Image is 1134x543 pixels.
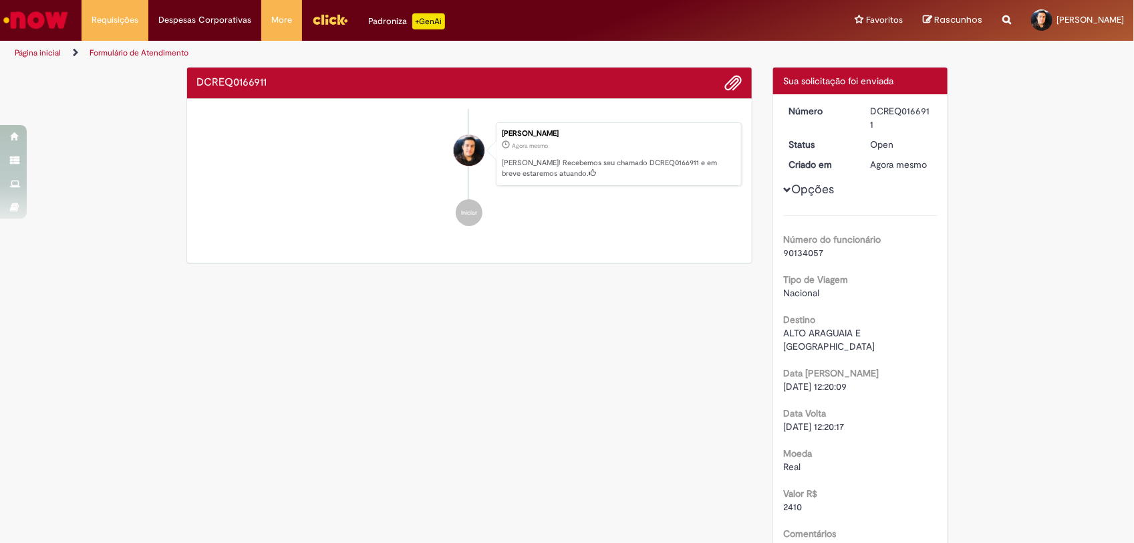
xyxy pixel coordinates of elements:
[271,13,292,27] span: More
[783,233,881,245] b: Número do funcionário
[502,130,734,138] div: [PERSON_NAME]
[783,75,893,87] span: Sua solicitação foi enviada
[90,47,188,58] a: Formulário de Atendimento
[197,109,742,240] ul: Histórico de tíquete
[783,314,815,326] b: Destino
[778,104,861,118] dt: Número
[783,407,826,419] b: Data Volta
[783,274,848,286] b: Tipo de Viagem
[783,487,817,500] b: Valor R$
[783,287,819,299] span: Nacional
[871,104,933,131] div: DCREQ0166911
[871,158,928,171] span: Agora mesmo
[783,461,801,473] span: Real
[454,135,484,166] div: Rodrigo Rodrigues Ortiz
[1,7,70,33] img: ServiceNow
[783,327,875,352] span: ALTO ARAGUAIA E [GEOGRAPHIC_DATA]
[512,142,548,150] time: 30/08/2025 12:20:49
[724,74,742,92] button: Adicionar anexos
[866,13,903,27] span: Favoritos
[412,13,445,29] p: +GenAi
[512,142,548,150] span: Agora mesmo
[312,9,348,29] img: click_logo_yellow_360x200.png
[783,447,812,459] b: Moeda
[158,13,251,27] span: Despesas Corporativas
[197,77,267,89] h2: DCREQ0166911 Histórico de tíquete
[502,158,734,179] p: [PERSON_NAME]! Recebemos seu chamado DCREQ0166911 e em breve estaremos atuando.
[783,381,847,393] span: [DATE] 12:20:09
[1056,14,1124,25] span: [PERSON_NAME]
[197,122,742,187] li: Rodrigo Rodrigues Ortiz
[778,138,861,151] dt: Status
[871,138,933,151] div: Open
[10,41,746,66] ul: Trilhas de página
[783,528,836,540] b: Comentários
[783,501,802,513] span: 2410
[783,247,823,259] span: 90134057
[778,158,861,171] dt: Criado em
[783,421,844,433] span: [DATE] 12:20:17
[923,14,982,27] a: Rascunhos
[934,13,982,26] span: Rascunhos
[368,13,445,29] div: Padroniza
[15,47,61,58] a: Página inicial
[783,367,879,379] b: Data [PERSON_NAME]
[871,158,933,171] div: 30/08/2025 12:20:49
[92,13,138,27] span: Requisições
